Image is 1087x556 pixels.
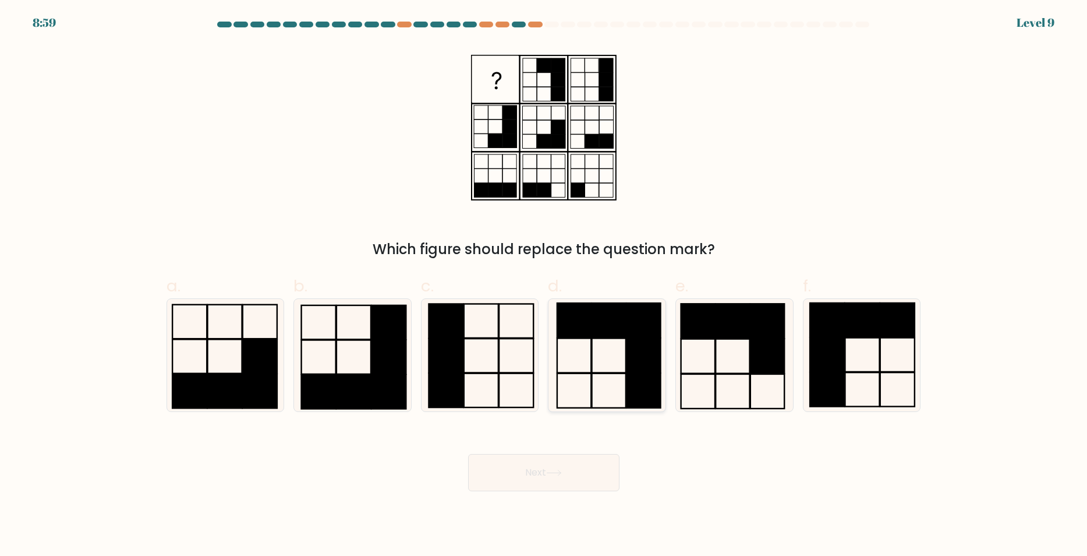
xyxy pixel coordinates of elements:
[675,275,688,297] span: e.
[1017,14,1054,31] div: Level 9
[33,14,56,31] div: 8:59
[803,275,811,297] span: f.
[468,454,619,491] button: Next
[421,275,434,297] span: c.
[293,275,307,297] span: b.
[167,275,180,297] span: a.
[548,275,562,297] span: d.
[174,239,914,260] div: Which figure should replace the question mark?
